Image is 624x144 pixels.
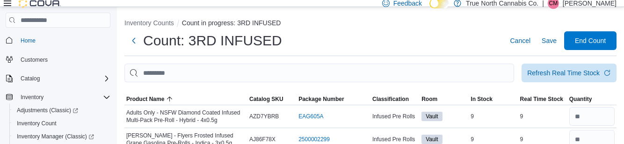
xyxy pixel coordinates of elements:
button: Next [124,31,143,50]
button: Inventory Counts [124,19,174,27]
span: Inventory Count [17,120,57,127]
span: Inventory Manager (Classic) [13,131,110,142]
div: 9 [518,111,567,122]
span: Home [21,37,36,44]
span: AJ86F78X [249,136,276,143]
a: Adjustments (Classic) [13,105,82,116]
span: Adults Only - NSFW Diamond Coated Infused Multi-Pack Pre-Roll - Hybrid - 4x0.5g [126,109,246,124]
span: Infused Pre Rolls [372,113,415,120]
input: This is a search bar. After typing your query, hit enter to filter the results lower in the page. [124,64,514,82]
span: Customers [21,56,48,64]
button: Count in progress: 3RD INFUSED [182,19,281,27]
button: Inventory Count [9,117,114,130]
span: Product Name [126,95,164,103]
span: In Stock [471,95,493,103]
a: Inventory Manager (Classic) [13,131,98,142]
span: AZD7YBRB [249,113,279,120]
span: Package Number [298,95,344,103]
a: Adjustments (Classic) [9,104,114,117]
span: Adjustments (Classic) [13,105,110,116]
span: Vault [421,112,442,121]
a: 2500002299 [298,136,330,143]
span: End Count [575,36,606,45]
div: 9 [469,111,518,122]
a: Inventory Count [13,118,60,129]
span: Catalog SKU [249,95,283,103]
button: Catalog [17,73,44,84]
button: Customers [2,53,114,66]
span: Catalog [17,73,110,84]
span: Cancel [510,36,530,45]
button: Catalog [2,72,114,85]
button: Real Time Stock [518,94,567,105]
a: Home [17,35,39,46]
span: Inventory Count [13,118,110,129]
a: Customers [17,54,51,65]
span: Vault [421,135,442,144]
span: Infused Pre Rolls [372,136,415,143]
button: Cancel [506,31,534,50]
span: Room [421,95,437,103]
button: Quantity [567,94,617,105]
span: Customers [17,54,110,65]
span: Vault [426,112,438,121]
span: Home [17,34,110,46]
button: Product Name [124,94,247,105]
span: Classification [372,95,409,103]
nav: An example of EuiBreadcrumbs [124,18,617,29]
span: Inventory [17,92,110,103]
button: In Stock [469,94,518,105]
button: Inventory [2,91,114,104]
button: End Count [564,31,617,50]
span: Save [542,36,557,45]
button: Inventory [17,92,47,103]
span: Inventory [21,94,44,101]
div: Refresh Real Time Stock [527,68,600,78]
button: Classification [370,94,420,105]
button: Package Number [297,94,370,105]
span: Catalog [21,75,40,82]
a: Inventory Manager (Classic) [9,130,114,143]
span: Vault [426,135,438,144]
button: Save [538,31,560,50]
span: Adjustments (Classic) [17,107,78,114]
button: Catalog SKU [247,94,297,105]
span: Real Time Stock [520,95,563,103]
a: EAG605A [298,113,323,120]
h1: Count: 3RD INFUSED [143,31,282,50]
span: Quantity [569,95,592,103]
button: Refresh Real Time Stock [522,64,617,82]
button: Home [2,33,114,47]
span: Inventory Manager (Classic) [17,133,94,140]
